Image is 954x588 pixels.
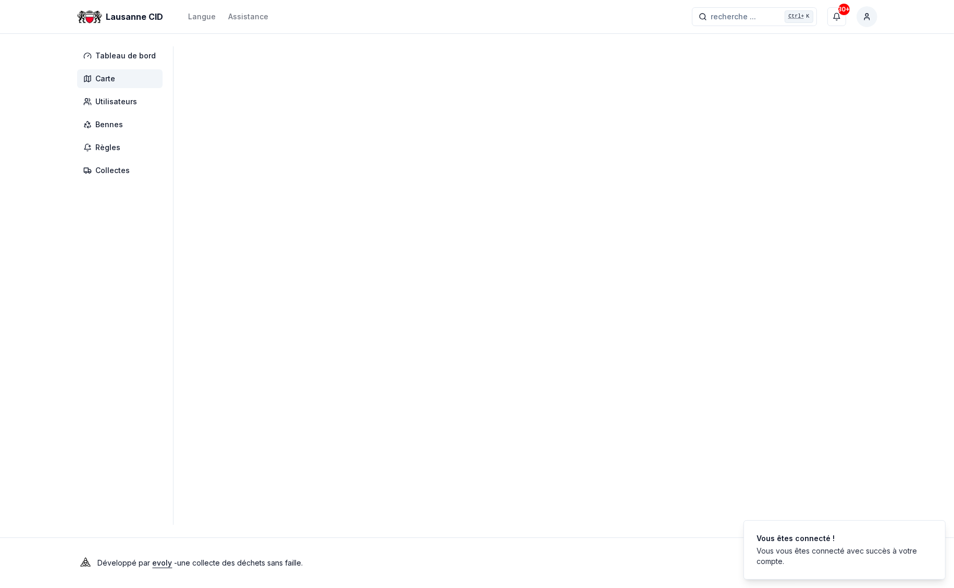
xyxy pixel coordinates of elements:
a: Règles [77,138,167,157]
span: Bennes [96,119,123,130]
a: Bennes [77,115,167,134]
a: Utilisateurs [77,92,167,111]
a: Collectes [77,161,167,180]
span: Lausanne CID [106,10,164,23]
span: Utilisateurs [96,96,138,107]
span: Carte [96,73,116,84]
img: Lausanne CID Logo [77,4,102,29]
span: Règles [96,142,121,153]
button: Langue [189,10,216,23]
p: Développé par - une collecte des déchets sans faille . [98,556,303,570]
a: Carte [77,69,167,88]
span: Collectes [96,165,130,176]
div: Vous êtes connecté ! [757,533,928,544]
button: recherche ...Ctrl+K [692,7,817,26]
button: 30+ [827,7,846,26]
a: Lausanne CID [77,10,168,23]
div: 30+ [838,4,850,15]
div: Vous vous êtes connecté avec succès à votre compte. [757,546,928,567]
div: Langue [189,11,216,22]
a: evoly [153,558,172,567]
img: Evoly Logo [77,555,94,571]
a: Tableau de bord [77,46,167,65]
span: recherche ... [711,11,757,22]
span: Tableau de bord [96,51,156,61]
a: Assistance [229,10,269,23]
